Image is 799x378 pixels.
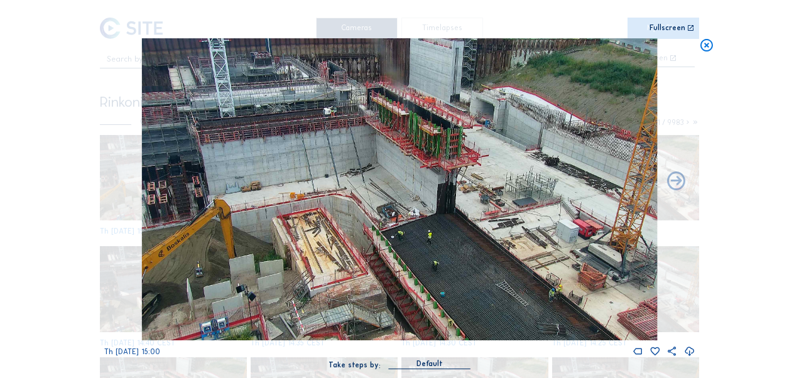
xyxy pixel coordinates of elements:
[329,362,381,369] div: Take steps by:
[389,358,470,369] div: Default
[416,358,443,369] div: Default
[650,24,685,33] div: Fullscreen
[142,38,658,341] img: Image
[665,171,687,193] i: Back
[104,347,160,356] span: Th [DATE] 15:00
